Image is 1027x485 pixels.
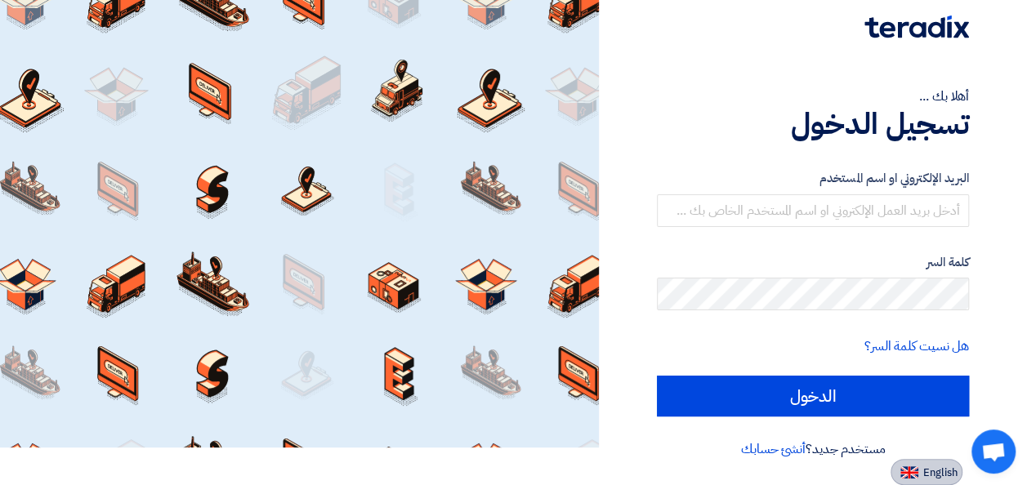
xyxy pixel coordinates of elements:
img: en-US.png [900,466,918,478]
a: أنشئ حسابك [741,439,806,459]
a: هل نسيت كلمة السر؟ [864,336,969,356]
div: أهلا بك ... [657,87,969,106]
span: English [923,467,958,478]
button: English [891,459,962,485]
div: مستخدم جديد؟ [657,439,969,459]
div: Open chat [971,429,1016,474]
input: الدخول [657,376,969,416]
label: كلمة السر [657,253,969,272]
label: البريد الإلكتروني او اسم المستخدم [657,169,969,188]
input: أدخل بريد العمل الإلكتروني او اسم المستخدم الخاص بك ... [657,194,969,227]
h1: تسجيل الدخول [657,106,969,142]
img: Teradix logo [864,16,969,38]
